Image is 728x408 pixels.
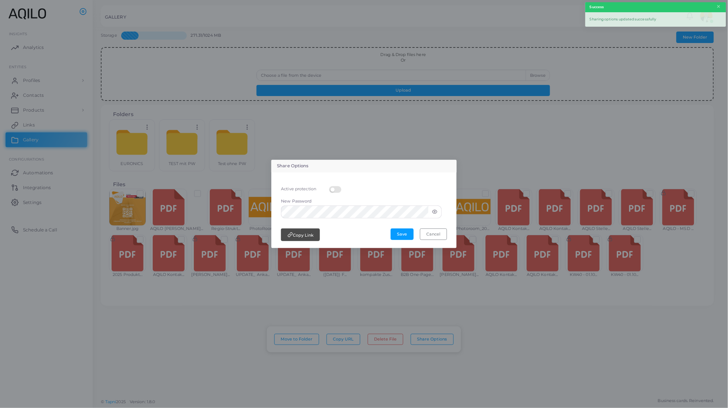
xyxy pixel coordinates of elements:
button: Copy Link [281,228,320,241]
div: Sharing options updated successfully [585,12,726,27]
h5: Share Options [277,163,308,169]
button: Close [717,3,721,11]
legend: Active protection [279,184,327,194]
label: New Password [281,198,447,204]
strong: Success [590,4,604,10]
button: Cancel [420,228,447,240]
button: Save [391,228,414,240]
